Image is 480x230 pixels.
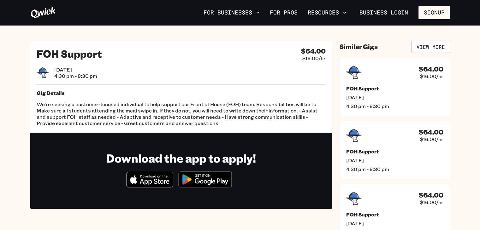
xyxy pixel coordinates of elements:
[354,6,413,19] a: Business Login
[340,58,450,116] a: $64.00$16.00/hrFOH Support[DATE]4:30 pm - 8:30 pm
[419,128,443,136] h4: $64.00
[420,136,443,142] span: $16.00/hr
[420,73,443,79] span: $16.00/hr
[267,7,300,18] a: For Pros
[106,151,256,165] h1: Download the app to apply!
[301,47,326,55] h4: $64.00
[302,55,326,61] span: $16.00/hr
[346,148,443,155] h5: FOH Support
[346,85,443,92] h5: FOH Support
[346,103,443,109] span: 4:30 pm - 8:30 pm
[418,6,450,19] button: Signup
[346,220,443,227] span: [DATE]
[37,101,326,126] p: We're seeking a customer-focused individual to help support our Front of House (FOH) team. Respon...
[346,211,443,218] h5: FOH Support
[346,94,443,101] span: [DATE]
[305,7,349,18] button: Resources
[37,90,326,96] h5: Gig Details
[346,166,443,172] span: 4:30 pm - 8:30 pm
[54,66,97,73] span: [DATE]
[346,157,443,164] span: [DATE]
[340,43,378,51] h4: Similar Gigs
[126,182,174,189] a: Download on the App Store
[419,65,443,73] h4: $64.00
[420,199,443,205] span: $16.00/hr
[37,47,102,60] h2: FOH Support
[412,41,450,53] a: View More
[175,168,236,191] img: Get it on Google Play
[54,73,97,79] span: 4:30 pm - 8:30 pm
[201,7,262,18] button: For Businesses
[419,191,443,199] h4: $64.00
[340,121,450,179] a: $64.00$16.00/hrFOH Support[DATE]4:30 pm - 8:30 pm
